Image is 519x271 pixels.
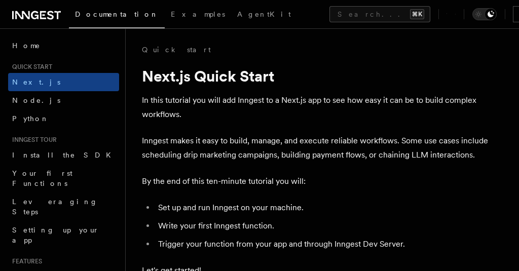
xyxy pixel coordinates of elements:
p: Inngest makes it easy to build, manage, and execute reliable workflows. Some use cases include sc... [142,134,503,162]
a: Examples [165,3,231,27]
li: Write your first Inngest function. [155,219,503,233]
span: Python [12,114,49,123]
a: Install the SDK [8,146,119,164]
a: Setting up your app [8,221,119,249]
span: Examples [171,10,225,18]
a: Next.js [8,73,119,91]
span: Quick start [8,63,52,71]
span: Leveraging Steps [12,198,98,216]
a: Node.js [8,91,119,109]
span: Your first Functions [12,169,72,187]
span: Node.js [12,96,60,104]
span: Features [8,257,42,265]
span: Install the SDK [12,151,117,159]
span: Home [12,41,41,51]
p: By the end of this ten-minute tutorial you will: [142,174,503,188]
li: Set up and run Inngest on your machine. [155,201,503,215]
a: Documentation [69,3,165,28]
li: Trigger your function from your app and through Inngest Dev Server. [155,237,503,251]
p: In this tutorial you will add Inngest to a Next.js app to see how easy it can be to build complex... [142,93,503,122]
kbd: ⌘K [410,9,424,19]
a: Home [8,36,119,55]
a: Leveraging Steps [8,192,119,221]
h1: Next.js Quick Start [142,67,503,85]
button: Search...⌘K [329,6,430,22]
span: Next.js [12,78,60,86]
span: Inngest tour [8,136,57,144]
a: Quick start [142,45,211,55]
a: Your first Functions [8,164,119,192]
span: AgentKit [237,10,291,18]
span: Documentation [75,10,159,18]
a: AgentKit [231,3,297,27]
span: Setting up your app [12,226,99,244]
a: Python [8,109,119,128]
button: Toggle dark mode [472,8,497,20]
